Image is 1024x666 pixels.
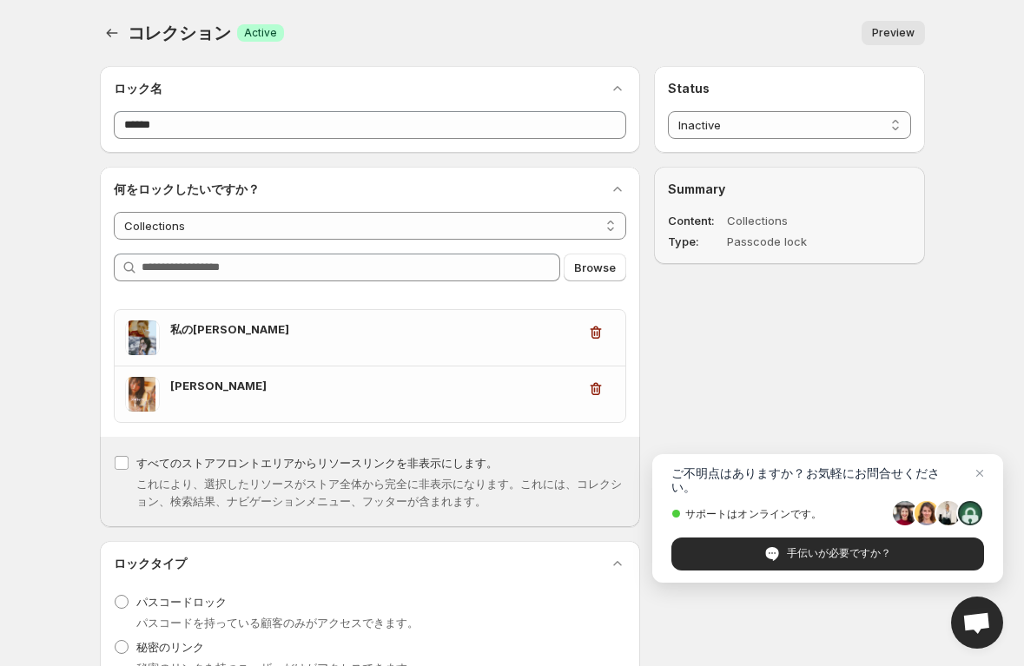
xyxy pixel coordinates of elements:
span: サポートはオンラインです。 [671,507,887,520]
span: すべてのストアフロントエリアからリソースリンクを非表示にします。 [136,456,498,470]
button: Browse [564,254,626,281]
span: 手伝いが必要ですか？ [787,545,891,561]
span: ご不明点はありますか？お気軽にお問合せください。 [671,466,984,494]
span: Browse [574,259,616,276]
h3: [PERSON_NAME] [170,377,578,394]
dd: Collections [727,212,861,229]
span: パスコードを持っている顧客のみがアクセスできます。 [136,616,419,630]
span: パスコードロック [136,595,227,609]
h2: Summary [668,181,910,198]
h2: Status [668,80,910,97]
h3: 私の[PERSON_NAME] [170,320,578,338]
a: Open chat [951,597,1003,649]
span: コレクション [128,23,231,43]
h2: 何をロックしたいですか？ [114,181,260,198]
span: 手伝いが必要ですか？ [671,537,984,570]
button: Preview [862,21,925,45]
dd: Passcode lock [727,233,861,250]
span: Active [244,26,277,40]
button: Back [100,21,124,45]
dt: Type: [668,233,723,250]
span: これにより、選択したリソースがストア全体から完全に非表示になります。これには、コレクション、検索結果、ナビゲーションメニュー、フッターが含まれます。 [136,477,622,508]
dt: Content: [668,212,723,229]
span: Preview [872,26,915,40]
span: 秘密のリンク [136,640,204,654]
h2: ロック名 [114,80,162,97]
h2: ロックタイプ [114,555,187,572]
